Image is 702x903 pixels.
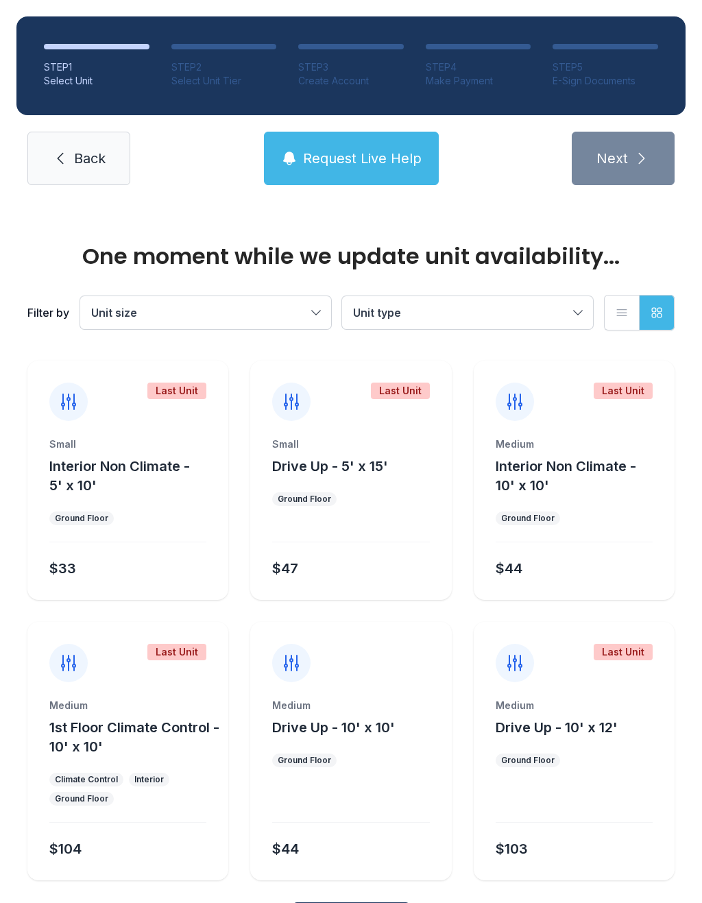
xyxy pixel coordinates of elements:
span: Interior Non Climate - 10' x 10' [496,458,636,494]
div: STEP 1 [44,60,149,74]
div: Ground Floor [501,513,555,524]
button: Interior Non Climate - 10' x 10' [496,457,669,495]
div: Medium [496,699,653,712]
div: $44 [496,559,522,578]
div: Medium [496,437,653,451]
div: Last Unit [371,383,430,399]
div: Climate Control [55,774,118,785]
span: Back [74,149,106,168]
div: Make Payment [426,74,531,88]
div: Last Unit [594,383,653,399]
div: Last Unit [594,644,653,660]
div: Filter by [27,304,69,321]
span: 1st Floor Climate Control - 10' x 10' [49,719,219,755]
div: STEP 2 [171,60,277,74]
div: E-Sign Documents [553,74,658,88]
span: Unit size [91,306,137,320]
span: Drive Up - 5' x 15' [272,458,388,474]
div: STEP 5 [553,60,658,74]
div: $33 [49,559,76,578]
button: Drive Up - 10' x 12' [496,718,618,737]
button: Drive Up - 10' x 10' [272,718,395,737]
span: Drive Up - 10' x 12' [496,719,618,736]
div: $44 [272,839,299,858]
span: Interior Non Climate - 5' x 10' [49,458,190,494]
div: STEP 3 [298,60,404,74]
div: Last Unit [147,644,206,660]
div: Create Account [298,74,404,88]
div: Last Unit [147,383,206,399]
span: Next [596,149,628,168]
div: Ground Floor [55,513,108,524]
div: Medium [272,699,429,712]
button: Unit type [342,296,593,329]
div: Select Unit Tier [171,74,277,88]
div: Small [272,437,429,451]
div: Interior [134,774,164,785]
div: Ground Floor [501,755,555,766]
span: Unit type [353,306,401,320]
div: $103 [496,839,528,858]
div: $47 [272,559,298,578]
button: 1st Floor Climate Control - 10' x 10' [49,718,223,756]
button: Unit size [80,296,331,329]
button: Interior Non Climate - 5' x 10' [49,457,223,495]
div: Ground Floor [278,755,331,766]
div: Select Unit [44,74,149,88]
div: Small [49,437,206,451]
div: Medium [49,699,206,712]
div: $104 [49,839,82,858]
span: Request Live Help [303,149,422,168]
div: Ground Floor [55,793,108,804]
span: Drive Up - 10' x 10' [272,719,395,736]
button: Drive Up - 5' x 15' [272,457,388,476]
div: Ground Floor [278,494,331,505]
div: STEP 4 [426,60,531,74]
div: One moment while we update unit availability... [27,245,675,267]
